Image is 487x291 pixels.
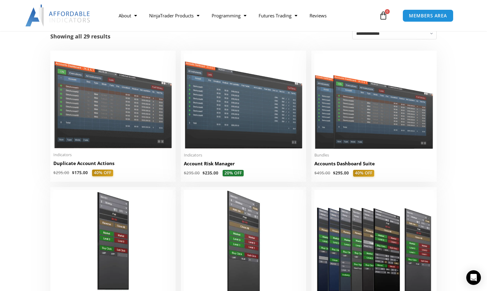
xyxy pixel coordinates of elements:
a: Account Risk Manager [184,160,303,170]
a: Programming [206,9,252,23]
span: $ [314,170,317,176]
span: Indicators [184,153,303,158]
span: $ [53,170,56,175]
img: Accounts Dashboard Suite [314,54,434,149]
span: 40% OFF [92,170,113,176]
nav: Menu [113,9,378,23]
span: 20% OFF [223,170,244,177]
a: About [113,9,143,23]
span: Bundles [314,153,434,158]
select: Shop order [352,28,437,39]
span: $ [184,170,186,176]
img: LogoAI | Affordable Indicators – NinjaTrader [25,5,91,27]
bdi: 495.00 [314,170,330,176]
img: Account Risk Manager [184,54,303,149]
span: 0 [385,9,390,14]
p: Showing all 29 results [50,34,110,39]
a: Accounts Dashboard Suite [314,160,434,170]
a: MEMBERS AREA [403,9,453,22]
bdi: 295.00 [184,170,200,176]
a: Futures Trading [252,9,303,23]
a: Duplicate Account Actions [53,160,173,170]
h2: Account Risk Manager [184,160,303,167]
a: 0 [370,7,397,24]
span: 40% OFF [353,170,374,177]
img: Duplicate Account Actions [53,54,173,149]
span: MEMBERS AREA [409,13,447,18]
span: $ [333,170,335,176]
h2: Accounts Dashboard Suite [314,160,434,167]
span: Indicators [53,152,173,157]
bdi: 295.00 [53,170,69,175]
a: Reviews [303,9,333,23]
span: $ [202,170,205,176]
bdi: 175.00 [72,170,88,175]
bdi: 235.00 [202,170,218,176]
bdi: 295.00 [333,170,349,176]
div: Open Intercom Messenger [466,270,481,285]
span: $ [72,170,74,175]
h2: Duplicate Account Actions [53,160,173,167]
a: NinjaTrader Products [143,9,206,23]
